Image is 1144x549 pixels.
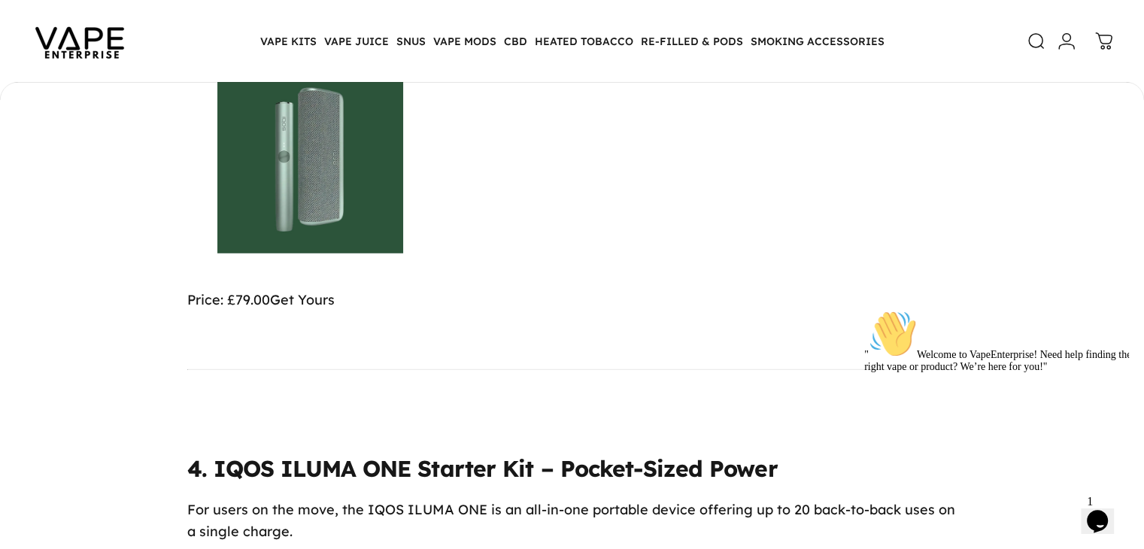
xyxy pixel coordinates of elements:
[12,6,147,77] img: Vape Enterprise
[531,26,637,57] summary: HEATED TOBACCO
[187,291,270,308] span: Price: £79.00
[429,26,500,57] summary: VAPE MODS
[217,68,403,253] img: IQOS ILUMA Prime Starter Kit
[6,45,273,68] span: " Welcome to VapeEnterprise! Need help finding the right vape or product? We’re here for you!"
[187,501,955,540] span: For users on the move, the IQOS ILUMA ONE is an all-in-one portable device offering up to 20 back...
[500,26,531,57] summary: CBD
[393,26,429,57] summary: SNUS
[747,26,888,57] summary: SMOKING ACCESSORIES
[256,26,888,57] nav: Primary
[11,6,59,54] img: :wave:
[320,26,393,57] summary: VAPE JUICE
[1081,489,1129,534] iframe: chat widget
[6,6,277,69] div: "👋Welcome to VapeEnterprise! Need help finding the right vape or product? We’re here for you!"
[858,304,1129,481] iframe: chat widget
[187,454,778,483] span: 4. IQOS ILUMA ONE Starter Kit – Pocket-Sized Power
[270,291,335,308] a: Get Yours
[637,26,747,57] summary: RE-FILLED & PODS
[1088,25,1121,58] a: 0 items
[256,26,320,57] summary: VAPE KITS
